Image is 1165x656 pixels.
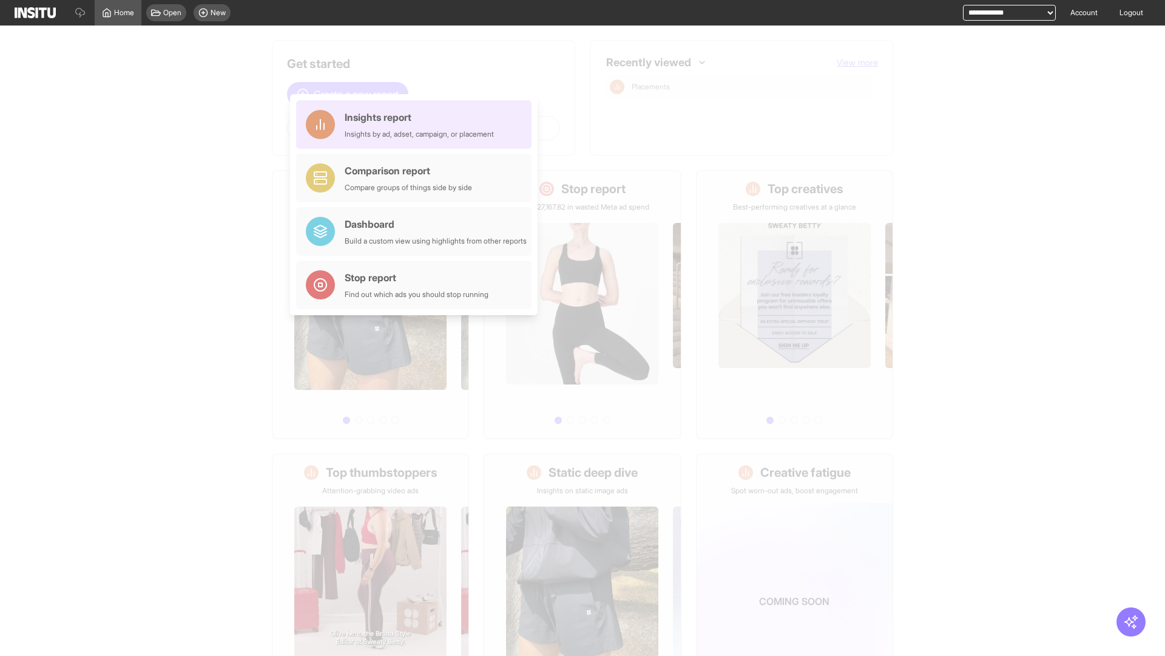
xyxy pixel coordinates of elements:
[345,290,488,299] div: Find out which ads you should stop running
[163,8,181,18] span: Open
[345,183,472,193] div: Compare groups of things side by side
[345,110,494,125] div: Insights report
[345,163,472,178] div: Comparison report
[114,8,134,18] span: Home
[345,236,527,246] div: Build a custom view using highlights from other reports
[345,270,488,285] div: Stop report
[345,217,527,231] div: Dashboard
[345,129,494,139] div: Insights by ad, adset, campaign, or placement
[211,8,226,18] span: New
[15,7,56,18] img: Logo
